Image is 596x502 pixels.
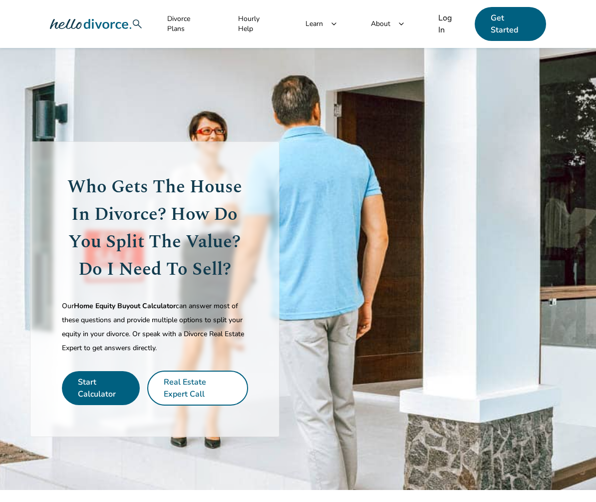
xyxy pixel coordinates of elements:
[422,7,475,41] a: Log In
[475,7,546,41] a: Get Started
[62,173,248,283] h1: Who Gets The House In Divorce? How Do You Split The Value? Do I Need To Sell?
[164,377,206,400] a: Real Estate Expert Call
[329,19,339,29] span: keyboard_arrow_down
[222,9,290,39] a: Hourly Help
[74,301,176,311] span: Home Equity Buyout Calculator
[290,14,355,34] a: Learnkeyboard_arrow_down
[78,377,116,400] a: Start Calculator
[151,9,222,39] a: Divorce Plans
[396,19,406,29] span: keyboard_arrow_down
[355,14,422,34] a: Aboutkeyboard_arrow_down
[131,18,143,30] span: search
[62,299,248,355] p: Our can answer most of these questions and provide multiple options to split your equity in your ...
